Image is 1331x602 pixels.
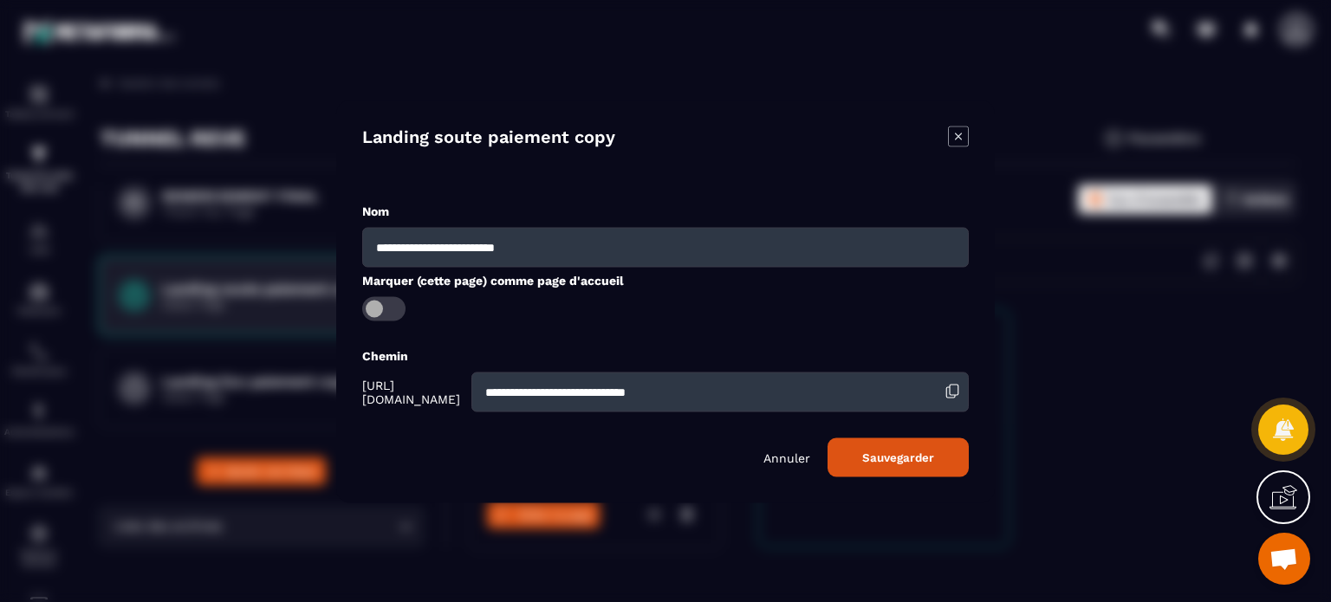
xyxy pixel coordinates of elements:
p: Annuler [763,450,810,464]
label: Nom [362,204,389,217]
label: Chemin [362,348,408,362]
button: Sauvegarder [828,437,969,476]
h4: Landing soute paiement copy [362,126,615,150]
div: Ouvrir le chat [1258,533,1310,585]
span: [URL][DOMAIN_NAME] [362,378,467,405]
label: Marquer (cette page) comme page d'accueil [362,273,624,287]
